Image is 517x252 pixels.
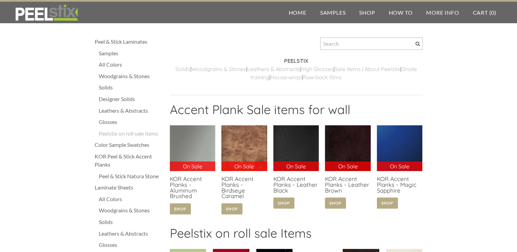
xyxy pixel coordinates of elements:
[99,72,163,80] a: Woodgrains & Stones
[335,66,400,72] a: Sale Items | About Peelstix
[352,2,382,23] a: Shop
[95,38,163,46] a: Peel & Stick Laminates
[95,183,163,192] a: Laminate Sheets
[320,38,423,50] input: Search
[416,42,420,46] span: Search
[191,66,243,72] a: Woodgrains & Stone
[99,60,163,69] a: All Colors
[247,66,297,72] a: Leathers & Abstract
[282,2,313,23] a: Home
[284,57,308,64] strong: PEELSTIX
[95,152,163,169] a: KOR Peel & Stick Accent Planks
[419,2,466,23] a: More Info
[99,95,163,103] a: Designer Solids
[170,226,423,246] h2: Peelstix on roll sale Items
[99,49,163,57] a: Samples
[99,229,163,238] a: Leathers & Abstracts
[99,118,163,126] a: Glosses
[303,74,339,81] a: Raw back film
[339,74,342,81] a: s
[99,241,163,249] a: Glosses
[190,66,191,72] span: |
[175,66,190,72] a: ​Solids
[491,9,494,16] span: 0
[302,74,303,81] span: |
[301,66,334,72] a: High Glosses
[243,66,246,72] a: s
[466,2,503,23] a: Cart (0)
[270,74,302,81] a: House-wrap
[382,2,420,23] a: How To
[14,4,80,21] img: REFACE SUPPLIES
[170,102,423,122] h2: Accent Plank Sale items for wall
[400,66,401,72] span: |
[334,66,335,72] span: |
[99,83,163,92] a: Solids
[313,2,353,23] a: Samples
[297,66,300,72] a: s
[99,218,163,226] a: Solids
[95,141,163,149] a: Color Sample Swatches
[99,107,163,115] a: Leathers & Abstracts
[246,66,247,72] span: |
[269,74,270,81] span: |
[99,195,163,203] a: All Colors
[99,206,163,214] a: Woodgrains & Stones
[99,129,163,138] a: Peelstix on roll sale Items
[300,66,301,72] span: |
[99,172,163,180] a: Peel & Stick Natura Stone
